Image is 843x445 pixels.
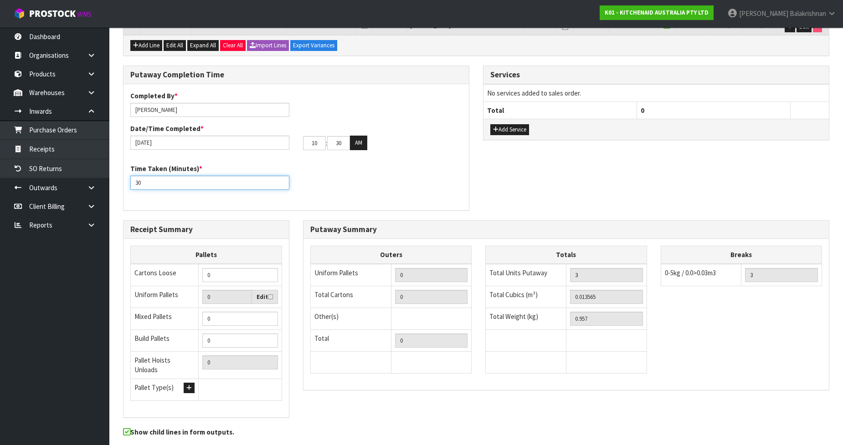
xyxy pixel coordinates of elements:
th: Total [483,102,637,119]
strong: K01 - KITCHENAID AUSTRALIA PTY LTD [605,9,709,16]
th: Outers [311,246,472,264]
button: Clear All [220,40,246,51]
span: Balakrishnan [790,9,826,18]
label: Date/Time Completed [130,124,204,133]
input: Date/Time completed [130,136,289,150]
input: Manual [202,312,278,326]
button: Import Lines [247,40,289,51]
input: HH [303,136,326,150]
label: Completed By [130,91,178,101]
td: Uniform Pallets [131,286,199,308]
button: AM [350,136,367,150]
th: Pallets [131,246,282,264]
h3: Receipt Summary [130,225,282,234]
label: Time Taken (Minutes) [130,164,202,173]
th: Totals [486,246,647,264]
input: Manual [202,334,278,348]
input: UNIFORM P + MIXED P + BUILD P [202,355,278,369]
label: Edit [257,293,273,302]
button: Edit All [164,40,186,51]
label: Show child lines in form outputs. [123,427,234,439]
small: WMS [77,10,92,19]
input: Uniform Pallets [202,290,252,304]
button: Add Line [130,40,162,51]
td: Total Weight (kg) [486,308,566,329]
h3: Services [490,71,822,79]
span: Expand All [190,41,216,49]
input: UNIFORM P LINES [395,268,468,282]
span: 0 [641,106,644,115]
td: Total Units Putaway [486,264,566,286]
span: [PERSON_NAME] [739,9,788,18]
td: Pallet Hoists Unloads [131,352,199,379]
input: Manual [202,268,278,282]
td: : [326,136,327,150]
td: No services added to sales order. [483,84,829,101]
span: ProStock [29,8,76,20]
td: Other(s) [311,308,391,329]
img: cube-alt.png [14,8,25,19]
button: Add Service [490,124,529,135]
td: Total Cubics (m³) [486,286,566,308]
td: Cartons Loose [131,264,199,286]
input: Time Taken [130,176,289,190]
td: Total [311,329,391,351]
td: Pallet Type(s) [131,379,199,400]
td: Mixed Pallets [131,308,199,330]
h3: Putaway Summary [310,225,822,234]
input: MM [327,136,350,150]
span: 0-5kg / 0.0>0.03m3 [665,268,716,277]
input: OUTERS TOTAL = CTN [395,290,468,304]
a: K01 - KITCHENAID AUSTRALIA PTY LTD [600,5,714,20]
button: Expand All [187,40,219,51]
td: Build Pallets [131,330,199,352]
button: Export Variances [290,40,337,51]
h3: Putaway Completion Time [130,71,462,79]
input: TOTAL PACKS [395,334,468,348]
th: Breaks [661,246,822,264]
td: Total Cartons [311,286,391,308]
td: Uniform Pallets [311,264,391,286]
